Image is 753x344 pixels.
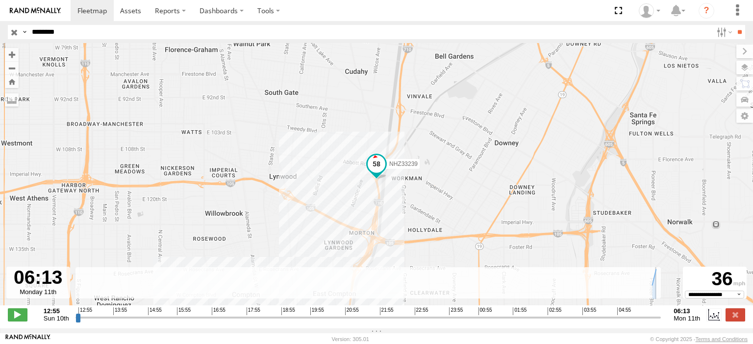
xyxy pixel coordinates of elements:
[148,307,162,315] span: 14:55
[5,334,50,344] a: Visit our Website
[415,307,428,315] span: 22:55
[449,307,463,315] span: 23:55
[332,336,369,342] div: Version: 305.01
[10,7,61,14] img: rand-logo.svg
[674,315,700,322] span: Mon 11th Aug 2025
[696,336,748,342] a: Terms and Conditions
[713,25,734,39] label: Search Filter Options
[726,308,745,321] label: Close
[674,307,700,315] strong: 06:13
[548,307,561,315] span: 02:55
[684,268,745,290] div: 36
[44,307,69,315] strong: 12:55
[736,109,753,123] label: Map Settings
[513,307,527,315] span: 01:55
[78,307,92,315] span: 12:55
[5,61,19,75] button: Zoom out
[5,75,19,88] button: Zoom Home
[380,307,394,315] span: 21:55
[310,307,324,315] span: 19:55
[650,336,748,342] div: © Copyright 2025 -
[113,307,127,315] span: 13:55
[635,3,664,18] div: Zulema McIntosch
[177,307,191,315] span: 15:55
[5,93,19,107] label: Measure
[389,161,418,167] span: NHZ33239
[44,315,69,322] span: Sun 10th Aug 2025
[281,307,295,315] span: 18:55
[478,307,492,315] span: 00:55
[699,3,714,19] i: ?
[5,48,19,61] button: Zoom in
[247,307,260,315] span: 17:55
[582,307,596,315] span: 03:55
[617,307,631,315] span: 04:55
[212,307,226,315] span: 16:55
[21,25,28,39] label: Search Query
[8,308,27,321] label: Play/Stop
[345,307,359,315] span: 20:55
